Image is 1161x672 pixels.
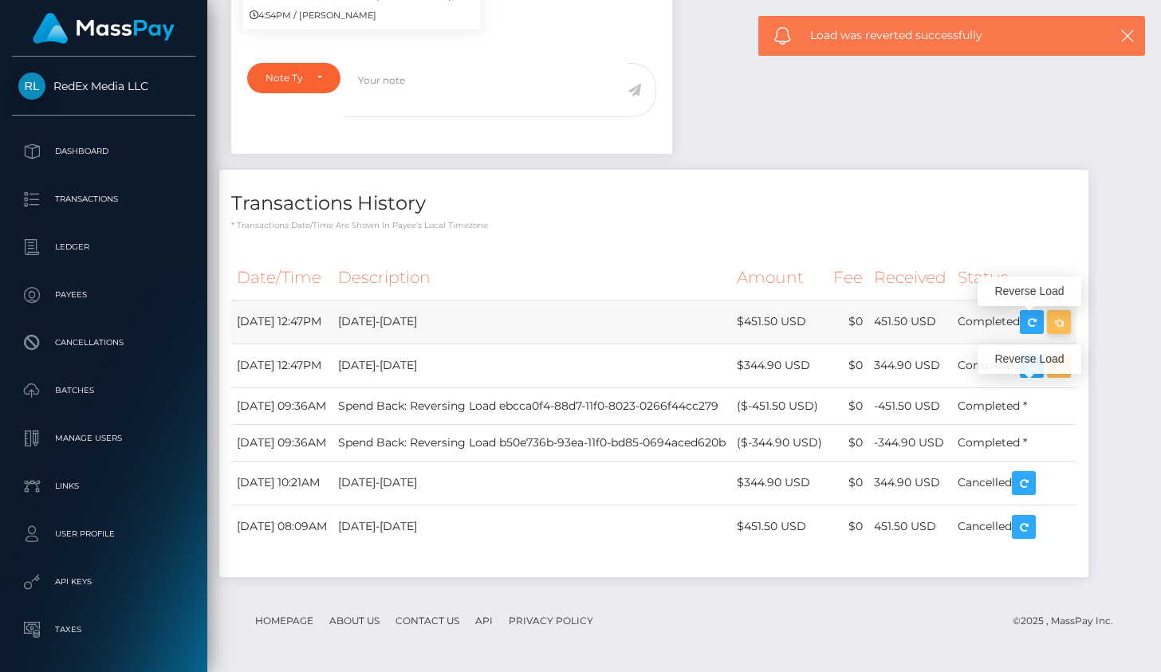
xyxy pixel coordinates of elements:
[333,300,731,344] td: [DATE]-[DATE]
[231,424,333,461] td: [DATE] 09:36AM
[18,187,189,211] p: Transactions
[828,505,868,548] td: $0
[33,13,175,44] img: MassPay Logo
[1013,612,1125,630] div: © 2025 , MassPay Inc.
[266,72,304,84] div: Note Type
[12,371,195,411] a: Batches
[12,466,195,506] a: Links
[828,424,868,461] td: $0
[731,344,828,387] td: $344.90 USD
[12,323,195,363] a: Cancellations
[12,419,195,458] a: Manage Users
[333,424,731,461] td: Spend Back: Reversing Load b50e736b-93ea-11f0-bd85-0694aced620b
[323,608,386,633] a: About Us
[952,461,1076,505] td: Cancelled
[868,256,952,300] th: Received
[731,300,828,344] td: $451.50 USD
[12,562,195,602] a: API Keys
[810,27,1094,44] span: Load was reverted successfully
[231,505,333,548] td: [DATE] 08:09AM
[952,344,1076,387] td: Completed
[978,344,1081,374] div: Reverse Load
[952,424,1076,461] td: Completed *
[469,608,499,633] a: API
[18,235,189,259] p: Ledger
[502,608,600,633] a: Privacy Policy
[18,618,189,642] p: Taxes
[333,256,731,300] th: Description
[828,300,868,344] td: $0
[231,344,333,387] td: [DATE] 12:47PM
[731,461,828,505] td: $344.90 USD
[731,424,828,461] td: ($-344.90 USD)
[333,505,731,548] td: [DATE]-[DATE]
[12,275,195,315] a: Payees
[231,256,333,300] th: Date/Time
[731,505,828,548] td: $451.50 USD
[18,283,189,307] p: Payees
[952,505,1076,548] td: Cancelled
[389,608,466,633] a: Contact Us
[333,344,731,387] td: [DATE]-[DATE]
[18,331,189,355] p: Cancellations
[952,387,1076,424] td: Completed *
[978,277,1081,306] div: Reverse Load
[18,73,45,100] img: RedEx Media LLC
[828,461,868,505] td: $0
[231,461,333,505] td: [DATE] 10:21AM
[250,10,376,21] small: 4:54PM / [PERSON_NAME]
[868,505,952,548] td: 451.50 USD
[952,300,1076,344] td: Completed
[333,387,731,424] td: Spend Back: Reversing Load ebcca0f4-88d7-11f0-8023-0266f44cc279
[231,219,1076,231] p: * Transactions date/time are shown in payee's local timezone
[868,300,952,344] td: 451.50 USD
[18,570,189,594] p: API Keys
[231,190,1076,218] h4: Transactions History
[249,608,320,633] a: Homepage
[731,387,828,424] td: ($-451.50 USD)
[868,387,952,424] td: -451.50 USD
[18,426,189,450] p: Manage Users
[12,132,195,171] a: Dashboard
[828,387,868,424] td: $0
[868,424,952,461] td: -344.90 USD
[828,256,868,300] th: Fee
[12,227,195,267] a: Ledger
[18,379,189,403] p: Batches
[12,179,195,219] a: Transactions
[18,522,189,546] p: User Profile
[18,474,189,498] p: Links
[12,610,195,650] a: Taxes
[828,344,868,387] td: $0
[247,63,340,93] button: Note Type
[12,514,195,554] a: User Profile
[868,344,952,387] td: 344.90 USD
[868,461,952,505] td: 344.90 USD
[231,300,333,344] td: [DATE] 12:47PM
[731,256,828,300] th: Amount
[231,387,333,424] td: [DATE] 09:36AM
[18,140,189,163] p: Dashboard
[333,461,731,505] td: [DATE]-[DATE]
[952,256,1076,300] th: Status
[12,79,195,93] span: RedEx Media LLC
